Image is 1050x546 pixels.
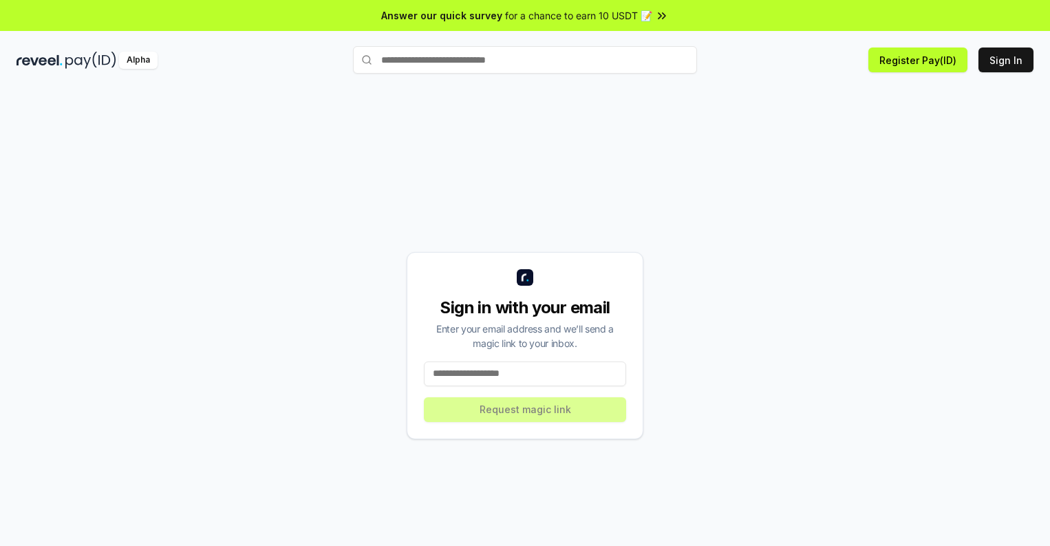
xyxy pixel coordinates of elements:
div: Alpha [119,52,158,69]
span: for a chance to earn 10 USDT 📝 [505,8,652,23]
div: Sign in with your email [424,297,626,319]
img: pay_id [65,52,116,69]
button: Sign In [978,48,1033,72]
span: Answer our quick survey [381,8,502,23]
img: logo_small [517,269,533,286]
img: reveel_dark [17,52,63,69]
button: Register Pay(ID) [868,48,967,72]
div: Enter your email address and we’ll send a magic link to your inbox. [424,322,626,350]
